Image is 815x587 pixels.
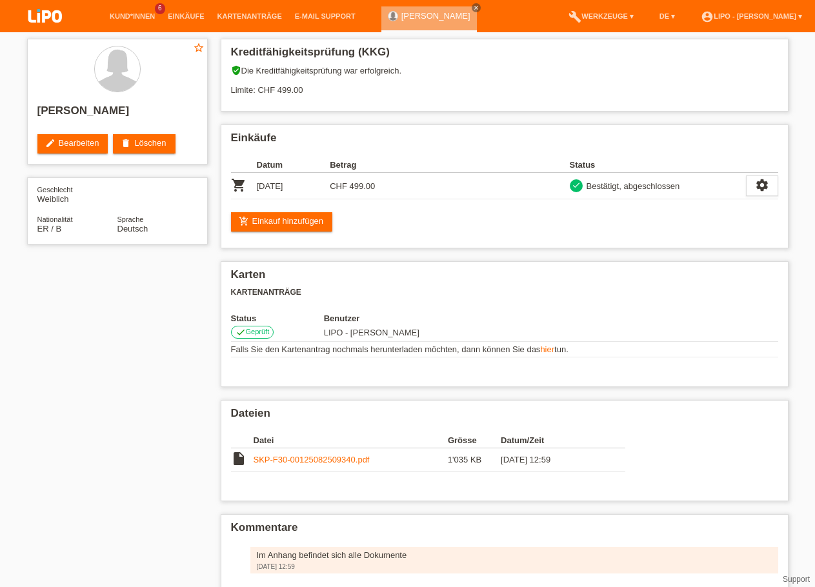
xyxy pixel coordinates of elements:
[236,327,246,337] i: check
[231,407,778,426] h2: Dateien
[473,5,479,11] i: close
[231,212,333,232] a: add_shopping_cartEinkauf hinzufügen
[330,157,403,173] th: Betrag
[231,65,241,75] i: verified_user
[246,328,270,335] span: Geprüft
[254,433,448,448] th: Datei
[257,550,772,560] div: Im Anhang befindet sich alle Dokumente
[231,288,778,297] h3: Kartenanträge
[562,12,640,20] a: buildWerkzeuge ▾
[37,184,117,204] div: Weiblich
[568,10,581,23] i: build
[231,313,324,323] th: Status
[254,455,370,464] a: SKP-F30-00125082509340.pdf
[37,104,197,124] h2: [PERSON_NAME]
[37,186,73,194] span: Geschlecht
[694,12,809,20] a: account_circleLIPO - [PERSON_NAME] ▾
[448,448,501,472] td: 1'035 KB
[448,433,501,448] th: Grösse
[257,157,330,173] th: Datum
[653,12,681,20] a: DE ▾
[401,11,470,21] a: [PERSON_NAME]
[13,26,77,36] a: LIPO pay
[37,215,73,223] span: Nationalität
[324,313,543,323] th: Benutzer
[324,328,419,337] span: 25.08.2025
[330,173,403,199] td: CHF 499.00
[572,181,581,190] i: check
[117,224,148,234] span: Deutsch
[103,12,161,20] a: Kund*innen
[37,134,108,154] a: editBearbeiten
[121,138,131,148] i: delete
[257,173,330,199] td: [DATE]
[231,521,778,541] h2: Kommentare
[231,268,778,288] h2: Karten
[231,177,247,193] i: POSP00026579
[231,46,778,65] h2: Kreditfähigkeitsprüfung (KKG)
[755,178,769,192] i: settings
[288,12,362,20] a: E-Mail Support
[113,134,175,154] a: deleteLöschen
[193,42,205,55] a: star_border
[155,3,165,14] span: 6
[45,138,55,148] i: edit
[472,3,481,12] a: close
[501,448,607,472] td: [DATE] 12:59
[257,563,772,570] div: [DATE] 12:59
[231,451,247,466] i: insert_drive_file
[540,344,554,354] a: hier
[117,215,144,223] span: Sprache
[570,157,746,173] th: Status
[37,224,62,234] span: Eritrea / B / 10.07.2014
[783,575,810,584] a: Support
[239,216,249,226] i: add_shopping_cart
[211,12,288,20] a: Kartenanträge
[161,12,210,20] a: Einkäufe
[231,65,778,104] div: Die Kreditfähigkeitsprüfung war erfolgreich. Limite: CHF 499.00
[231,342,778,357] td: Falls Sie den Kartenantrag nochmals herunterladen möchten, dann können Sie das tun.
[231,132,778,151] h2: Einkäufe
[193,42,205,54] i: star_border
[501,433,607,448] th: Datum/Zeit
[583,179,680,193] div: Bestätigt, abgeschlossen
[701,10,714,23] i: account_circle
